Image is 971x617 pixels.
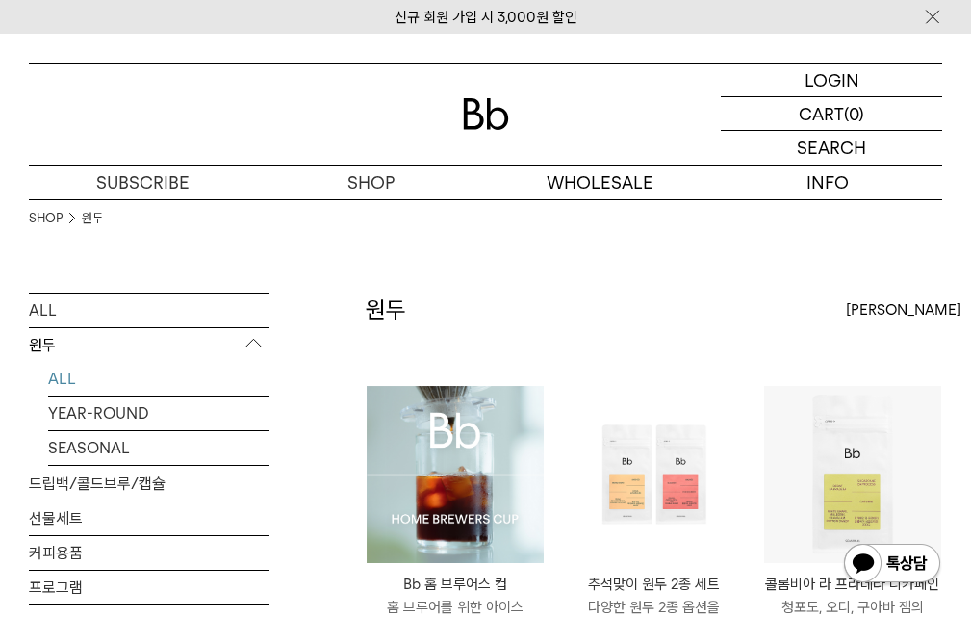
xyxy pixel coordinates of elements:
[367,386,544,563] a: Bb 홈 브루어스 컵
[29,166,257,199] a: SUBSCRIBE
[721,64,942,97] a: LOGIN
[82,209,103,228] a: 원두
[48,431,269,465] a: SEASONAL
[721,97,942,131] a: CART (0)
[29,501,269,535] a: 선물세트
[565,573,742,596] p: 추석맞이 원두 2종 세트
[29,294,269,327] a: ALL
[395,9,577,26] a: 신규 회원 가입 시 3,000원 할인
[29,467,269,501] a: 드립백/콜드브루/캡슐
[367,573,544,596] p: Bb 홈 브루어스 컵
[257,166,485,199] a: SHOP
[48,397,269,430] a: YEAR-ROUND
[764,386,941,563] img: 콜롬비아 라 프라데라 디카페인
[846,298,961,321] span: [PERSON_NAME]
[565,386,742,563] img: 추석맞이 원두 2종 세트
[844,97,864,130] p: (0)
[805,64,859,96] p: LOGIN
[797,131,866,165] p: SEARCH
[29,209,63,228] a: SHOP
[463,98,509,130] img: 로고
[29,536,269,570] a: 커피용품
[486,166,714,199] p: WHOLESALE
[764,573,941,596] p: 콜롬비아 라 프라데라 디카페인
[367,386,544,563] img: 1000001223_add2_021.jpg
[29,328,269,363] p: 원두
[799,97,844,130] p: CART
[714,166,942,199] p: INFO
[29,571,269,604] a: 프로그램
[842,542,942,588] img: 카카오톡 채널 1:1 채팅 버튼
[48,362,269,396] a: ALL
[366,294,406,326] h2: 원두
